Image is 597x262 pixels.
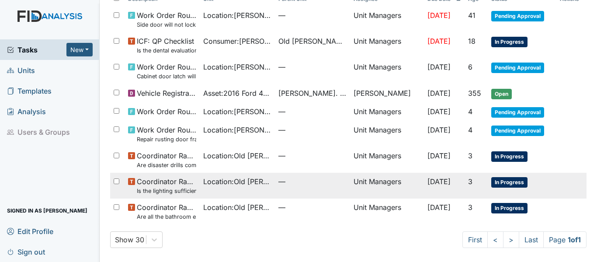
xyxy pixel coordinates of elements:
span: — [278,176,347,187]
span: 4 [468,107,472,116]
span: Analysis [7,105,46,118]
a: < [487,231,503,248]
span: Units [7,63,35,77]
span: Coordinator Random Is the lighting sufficient? [137,176,196,195]
span: [DATE] [427,107,451,116]
small: Are all the bathroom exhaust fan covers clean and dust free? [137,213,196,221]
span: — [278,10,347,21]
span: Work Order Routine Side door will not lock. [137,10,196,29]
span: In Progress [491,37,528,47]
span: [DATE] [427,151,451,160]
td: Unit Managers [350,147,424,173]
span: [DATE] [427,89,451,98]
span: — [278,62,347,72]
span: [DATE] [427,37,451,45]
span: Coordinator Random Are all the bathroom exhaust fan covers clean and dust free? [137,202,196,221]
nav: task-pagination [462,231,587,248]
span: 41 [468,11,476,20]
small: Is the dental evaluation current? (document the date, oral rating, and goal # if needed in the co... [137,46,196,55]
span: Signed in as [PERSON_NAME] [7,204,87,217]
a: Tasks [7,45,66,55]
td: [PERSON_NAME] [350,84,424,103]
span: — [278,125,347,135]
span: Pending Approval [491,11,544,21]
button: New [66,43,93,56]
td: Unit Managers [350,199,424,224]
span: — [278,150,347,161]
span: Location : Old [PERSON_NAME]. [203,176,271,187]
small: Cabinet door latch will not lock. [137,72,196,80]
span: Location : Old [PERSON_NAME]. [203,202,271,213]
td: Unit Managers [350,58,424,84]
span: 6 [468,63,472,71]
span: Templates [7,84,52,98]
span: Work Order Routine Repair rusting door frame in staff bathroom. [137,125,196,143]
span: Location : [PERSON_NAME]. ICF [203,62,271,72]
span: In Progress [491,151,528,162]
span: — [278,202,347,213]
span: [DATE] [427,203,451,212]
span: Open [491,89,512,99]
span: ICF: QP Checklist Is the dental evaluation current? (document the date, oral rating, and goal # i... [137,36,196,55]
span: [DATE] [427,126,451,134]
td: Unit Managers [350,173,424,199]
span: Pending Approval [491,107,544,118]
span: Pending Approval [491,126,544,136]
span: Page [543,231,587,248]
td: Unit Managers [350,7,424,32]
a: Last [519,231,544,248]
span: Work Order Routine [137,106,196,117]
small: Repair rusting door frame in staff bathroom. [137,135,196,143]
a: First [462,231,488,248]
span: Location : [PERSON_NAME]. ICF [203,125,271,135]
span: Vehicle Registration [137,88,196,98]
span: In Progress [491,177,528,188]
span: Location : [PERSON_NAME]. ICF [203,10,271,21]
td: Unit Managers [350,121,424,147]
span: [DATE] [427,11,451,20]
a: > [503,231,519,248]
span: Consumer : [PERSON_NAME] [203,36,271,46]
span: 4 [468,126,472,134]
span: Pending Approval [491,63,544,73]
span: In Progress [491,203,528,213]
span: [DATE] [427,177,451,186]
strong: 1 of 1 [568,235,581,244]
small: Is the lighting sufficient? [137,187,196,195]
div: Show 30 [115,234,144,245]
span: 355 [468,89,481,98]
span: [DATE] [427,63,451,71]
span: Asset : 2016 Ford 48952 [203,88,271,98]
span: [PERSON_NAME]. ICF [278,88,347,98]
span: Location : [PERSON_NAME]. ICF [203,106,271,117]
small: Side door will not lock. [137,21,196,29]
td: Unit Managers [350,103,424,121]
span: 3 [468,151,472,160]
span: — [278,106,347,117]
span: Coordinator Random Are disaster drills completed as scheduled? [137,150,196,169]
span: 3 [468,177,472,186]
span: Edit Profile [7,224,53,238]
span: 3 [468,203,472,212]
span: Work Order Routine Cabinet door latch will not lock. [137,62,196,80]
span: Old [PERSON_NAME]. [278,36,347,46]
span: 18 [468,37,476,45]
td: Unit Managers [350,32,424,58]
span: Location : Old [PERSON_NAME]. [203,150,271,161]
span: Sign out [7,245,45,259]
small: Are disaster drills completed as scheduled? [137,161,196,169]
